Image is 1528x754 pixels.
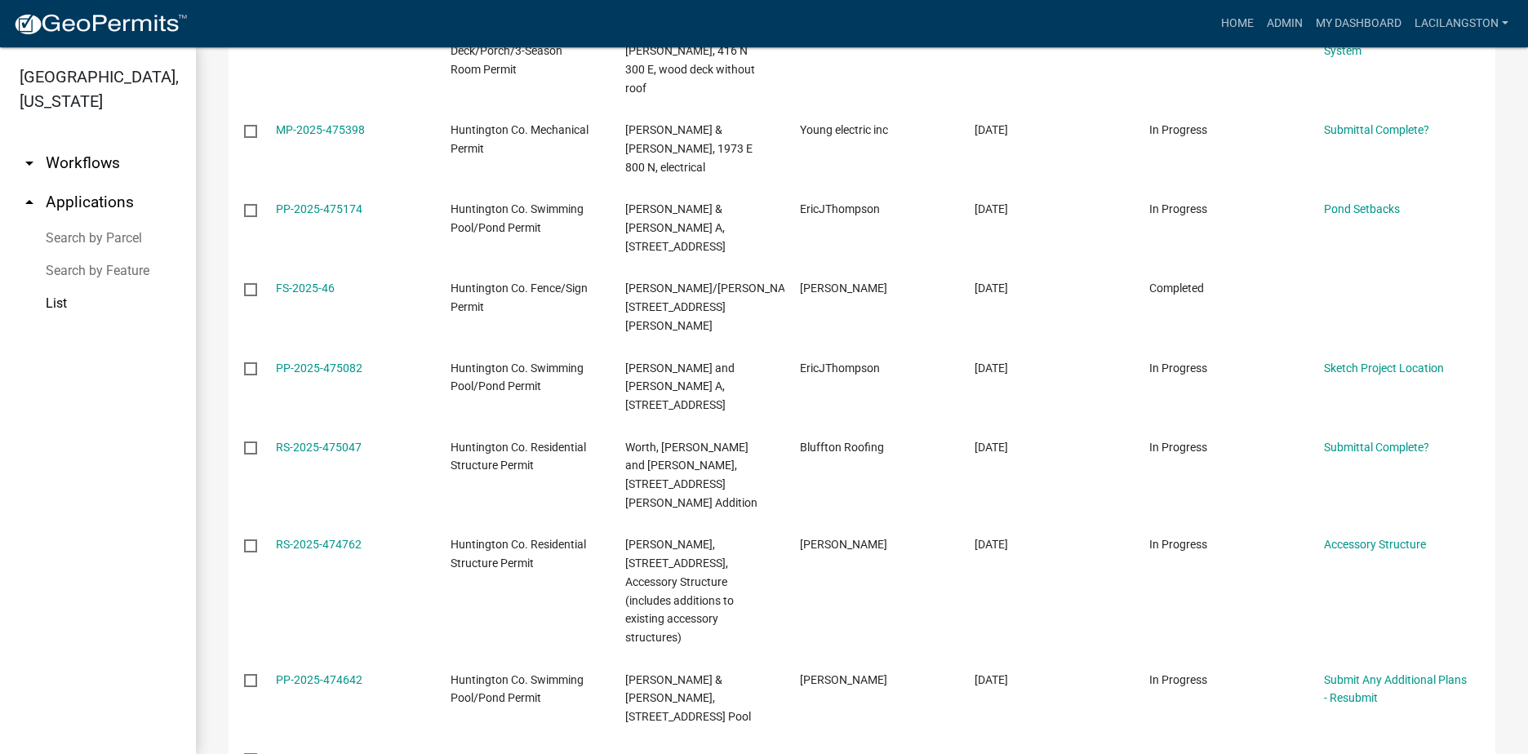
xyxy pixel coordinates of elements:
span: In Progress [1149,538,1207,551]
span: Huntington Co. Residential Deck/Porch/3-Season Room Permit [451,26,586,77]
span: Thompson, Eric J & Holly A, 6657 N 900 W, Pond [625,202,726,253]
span: 09/06/2025 [975,673,1008,686]
span: In Progress [1149,361,1207,375]
span: Huntington Co. Residential Structure Permit [451,538,586,570]
span: Snow, Craig & Melinda, 2541 W 600 S, Swimming Pool [625,673,751,724]
span: PETRY, STEPHEN C & JANINE R, 416 N 300 E, wood deck without roof [625,26,755,95]
span: Huntington Co. Swimming Pool/Pond Permit [451,361,584,393]
span: EricJThompson [800,361,880,375]
a: MP-2025-475398 [276,123,365,136]
a: Submittal Complete? [1324,441,1429,454]
span: 09/08/2025 [975,282,1008,295]
a: PP-2025-474642 [276,673,362,686]
a: Admin [1260,8,1309,39]
a: Submit Any Additional Plans - Resubmit [1324,673,1467,705]
a: PP-2025-475082 [276,361,362,375]
a: My Dashboard [1309,8,1408,39]
span: Spann, Heather R, 1433 Walnut St, Accessory Structure (includes additions to existing accessory s... [625,538,734,644]
span: Worth, James and Stacey, 395 W Morse St, Dwelling Addition [625,441,757,509]
a: LaciLangston [1408,8,1515,39]
span: Huntington Co. Residential Structure Permit [451,441,586,472]
span: 09/08/2025 [975,202,1008,215]
a: Submittal Complete? [1324,123,1429,136]
a: FS-2025-46 [276,282,335,295]
span: Bluffton Roofing [800,441,884,454]
span: Young electric inc [800,123,888,136]
a: Accessory Structure [1324,538,1426,551]
span: 09/08/2025 [975,123,1008,136]
a: RS-2025-475047 [276,441,362,454]
span: Huntington Co. Mechanical Permit [451,123,589,155]
a: PP-2025-475174 [276,202,362,215]
a: Sketch Project Location [1324,361,1444,375]
a: Home [1215,8,1260,39]
span: Huntington Co. Swimming Pool/Pond Permit [451,202,584,234]
span: 09/08/2025 [975,361,1008,375]
span: Huntington Co. Swimming Pool/Pond Permit [451,673,584,705]
span: In Progress [1149,123,1207,136]
a: Pond Setbacks [1324,202,1400,215]
span: Dillon [800,282,887,295]
span: Melinda L Snow [800,673,887,686]
i: arrow_drop_up [20,193,39,212]
span: In Progress [1149,673,1207,686]
span: EricJThompson [800,202,880,215]
span: Huntington Co. Fence/Sign Permit [451,282,588,313]
span: Completed [1149,282,1204,295]
span: 09/07/2025 [975,538,1008,551]
span: In Progress [1149,441,1207,454]
span: Thompson, Eric J and Holly A, 6657 N 900 W, Pond [625,361,735,412]
span: THOMAS, STEVEN W & AMY D, 1973 E 800 N, electrical [625,123,753,174]
i: arrow_drop_down [20,153,39,173]
span: Gerik spann [800,538,887,551]
a: RS-2025-474762 [276,538,362,551]
span: 09/08/2025 [975,441,1008,454]
span: In Progress [1149,202,1207,215]
span: Peters, Robert W/Stephanie M, 210 Woodfield Ct, Fence [625,282,807,332]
